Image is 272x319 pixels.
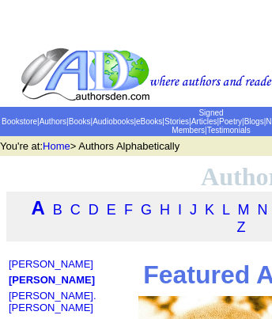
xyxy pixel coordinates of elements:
[107,202,116,218] a: E
[31,197,44,218] a: A
[9,274,95,286] a: [PERSON_NAME]
[9,290,96,313] a: [PERSON_NAME]. [PERSON_NAME]
[257,202,267,218] a: N
[164,117,189,126] a: Stories
[9,286,13,290] img: shim.gif
[207,126,251,135] a: Testimonials
[9,313,13,317] img: shim.gif
[9,258,93,270] a: [PERSON_NAME]
[89,202,99,218] a: D
[9,270,13,274] img: shim.gif
[178,202,182,218] a: I
[2,108,224,126] a: Signed Bookstore
[237,219,246,235] a: Z
[244,117,264,126] a: Blogs
[43,140,70,152] a: Home
[124,202,133,218] a: F
[219,117,242,126] a: Poetry
[191,117,217,126] a: Articles
[205,202,214,218] a: K
[141,202,152,218] a: G
[53,202,62,218] a: B
[190,202,197,218] a: J
[40,117,66,126] a: Authors
[93,117,134,126] a: Audiobooks
[160,202,170,218] a: H
[136,117,162,126] a: eBooks
[69,117,91,126] a: Books
[237,202,249,218] a: M
[222,202,229,218] a: L
[70,202,81,218] a: C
